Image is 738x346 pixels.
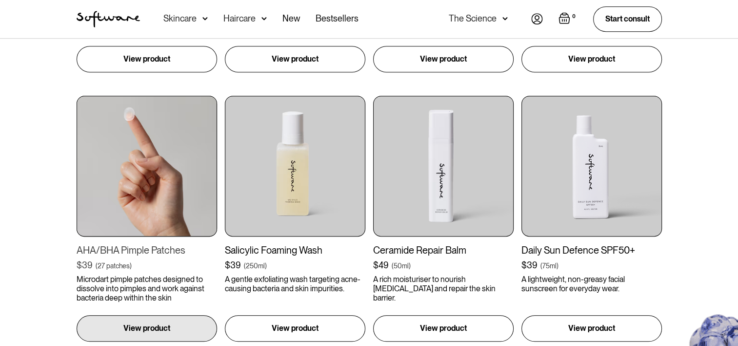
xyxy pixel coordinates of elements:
[77,96,217,342] a: AHA/BHA Pimple Patches$39(27 patches)Microdart pimple patches designed to dissolve into pimples a...
[123,323,170,334] p: View product
[568,53,615,65] p: View product
[420,53,467,65] p: View product
[557,261,558,271] div: )
[272,323,319,334] p: View product
[593,6,662,31] a: Start consult
[272,53,319,65] p: View product
[521,244,662,256] div: Daily Sun Defence SPF50+
[521,96,662,342] a: Daily Sun Defence SPF50+$39(75ml)A lightweight, non-greasy facial sunscreen for everyday wear.Vie...
[77,260,93,271] div: $39
[392,261,394,271] div: (
[420,323,467,334] p: View product
[261,14,267,23] img: arrow down
[373,96,514,342] a: Ceramide Repair Balm$49(50ml)A rich moisturiser to nourish [MEDICAL_DATA] and repair the skin bar...
[449,14,497,23] div: The Science
[521,260,538,271] div: $39
[246,261,265,271] div: 250ml
[373,244,514,256] div: Ceramide Repair Balm
[77,11,140,27] a: home
[570,12,578,21] div: 0
[568,323,615,334] p: View product
[98,261,130,271] div: 27 patches
[373,260,389,271] div: $49
[77,244,217,256] div: AHA/BHA Pimple Patches
[77,275,217,303] p: Microdart pimple patches designed to dissolve into pimples and work against bacteria deep within ...
[540,261,542,271] div: (
[373,275,514,303] p: A rich moisturiser to nourish [MEDICAL_DATA] and repair the skin barrier.
[225,244,365,256] div: Salicylic Foaming Wash
[502,14,508,23] img: arrow down
[202,14,208,23] img: arrow down
[244,261,246,271] div: (
[130,261,132,271] div: )
[225,260,241,271] div: $39
[558,12,578,26] a: Open empty cart
[521,275,662,293] p: A lightweight, non-greasy facial sunscreen for everyday wear.
[265,261,267,271] div: )
[225,96,365,342] a: Salicylic Foaming Wash$39(250ml)A gentle exfoliating wash targeting acne-causing bacteria and ski...
[96,261,98,271] div: (
[225,275,365,293] p: A gentle exfoliating wash targeting acne-causing bacteria and skin impurities.
[77,11,140,27] img: Software Logo
[394,261,409,271] div: 50ml
[409,261,411,271] div: )
[542,261,557,271] div: 75ml
[163,14,197,23] div: Skincare
[223,14,256,23] div: Haircare
[123,53,170,65] p: View product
